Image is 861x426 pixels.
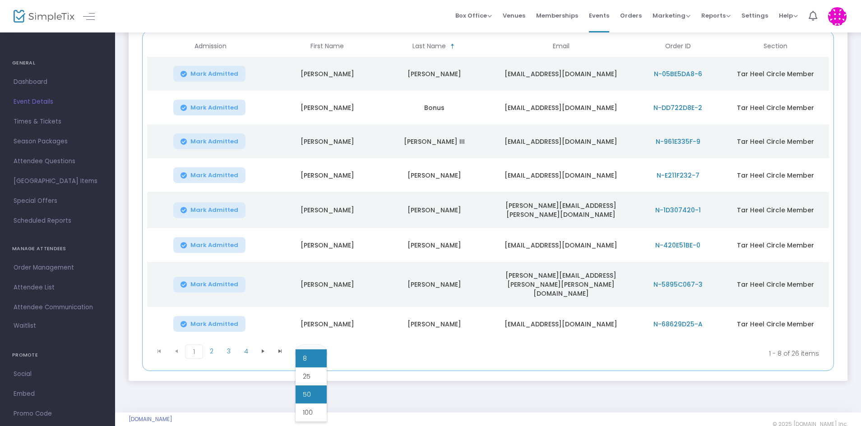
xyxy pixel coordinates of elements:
span: Attendee Communication [14,302,102,313]
span: Section [764,42,787,50]
td: [EMAIL_ADDRESS][DOMAIN_NAME] [488,57,634,91]
span: Scheduled Reports [14,215,102,227]
a: [DOMAIN_NAME] [129,416,172,423]
td: [PERSON_NAME][EMAIL_ADDRESS][PERSON_NAME][DOMAIN_NAME] [488,192,634,228]
span: Season Packages [14,136,102,147]
td: [PERSON_NAME] [274,91,381,124]
span: N-DD722D8E-2 [653,103,702,112]
span: 100 [303,408,313,417]
span: Admission [194,42,227,50]
td: Tar Heel Circle Member [722,124,829,158]
span: Email [553,42,569,50]
span: 25 [303,372,310,381]
td: [EMAIL_ADDRESS][DOMAIN_NAME] [488,307,634,341]
span: First Name [310,42,344,50]
span: N-05BE5DA8-6 [654,69,702,78]
span: Mark Admitted [190,242,238,249]
span: Page 4 [237,344,255,358]
div: Data table [147,36,829,341]
span: Go to the next page [255,344,272,358]
td: [EMAIL_ADDRESS][DOMAIN_NAME] [488,228,634,262]
span: Mark Admitted [190,321,238,328]
button: Mark Admitted [173,316,245,332]
h4: MANAGE ATTENDEES [12,240,103,258]
td: Tar Heel Circle Member [722,158,829,192]
span: 50 [303,390,311,399]
button: Mark Admitted [173,167,245,183]
td: Tar Heel Circle Member [722,228,829,262]
td: [EMAIL_ADDRESS][DOMAIN_NAME] [488,124,634,158]
span: Waitlist [14,321,36,330]
span: Times & Tickets [14,116,102,128]
span: Social [14,368,102,380]
span: Events [589,4,609,27]
span: Attendee Questions [14,156,102,167]
button: Mark Admitted [173,202,245,218]
span: Order ID [665,42,691,50]
td: [PERSON_NAME] [274,228,381,262]
span: N-961E335F-9 [656,137,700,146]
span: N-5895C067-3 [653,280,703,289]
span: Marketing [653,11,690,20]
td: Bonus [381,91,488,124]
td: [PERSON_NAME] [381,57,488,91]
span: Dashboard [14,76,102,88]
button: Select [310,345,323,362]
td: [PERSON_NAME] [274,57,381,91]
span: Mark Admitted [190,206,238,214]
td: [PERSON_NAME] [381,228,488,262]
span: Special Offers [14,195,102,207]
span: Order Management [14,262,102,274]
span: Help [779,11,798,20]
td: [PERSON_NAME] III [381,124,488,158]
span: 8 [303,354,307,363]
span: Last Name [412,42,446,50]
td: [PERSON_NAME] [274,192,381,228]
button: Mark Admitted [173,133,245,149]
button: Mark Admitted [173,277,245,293]
td: [PERSON_NAME] [274,307,381,341]
span: N-68629D25-A [653,320,703,329]
h4: PROMOTE [12,346,103,364]
td: [PERSON_NAME] [381,307,488,341]
span: Go to the next page [259,348,267,355]
span: Page 2 [203,344,220,358]
span: Orders [620,4,642,27]
td: [PERSON_NAME] [381,192,488,228]
td: [PERSON_NAME] [274,158,381,192]
td: Tar Heel Circle Member [722,192,829,228]
span: N-1D307420-1 [655,206,701,215]
td: [EMAIL_ADDRESS][DOMAIN_NAME] [488,91,634,124]
h4: GENERAL [12,54,103,72]
button: Mark Admitted [173,66,245,82]
td: [PERSON_NAME][EMAIL_ADDRESS][PERSON_NAME][PERSON_NAME][DOMAIN_NAME] [488,262,634,307]
span: Page 3 [220,344,237,358]
span: Embed [14,388,102,400]
span: N-420E51BE-0 [655,241,700,250]
span: Attendee List [14,282,102,293]
span: Box Office [455,11,492,20]
span: Mark Admitted [190,172,238,179]
span: Settings [741,4,768,27]
span: Event Details [14,96,102,108]
span: Reports [701,11,731,20]
span: Mark Admitted [190,70,238,78]
span: Sortable [449,43,456,50]
td: Tar Heel Circle Member [722,307,829,341]
span: Memberships [536,4,578,27]
td: Tar Heel Circle Member [722,57,829,91]
td: [EMAIL_ADDRESS][DOMAIN_NAME] [488,158,634,192]
span: Venues [503,4,525,27]
td: [PERSON_NAME] [274,124,381,158]
td: [PERSON_NAME] [381,158,488,192]
button: Mark Admitted [173,237,245,253]
td: [PERSON_NAME] [381,262,488,307]
span: [GEOGRAPHIC_DATA] Items [14,175,102,187]
span: Mark Admitted [190,281,238,288]
kendo-pager-info: 1 - 8 of 26 items [417,344,819,362]
span: Go to the last page [277,348,284,355]
span: Mark Admitted [190,104,238,111]
button: Mark Admitted [173,100,245,115]
span: Mark Admitted [190,138,238,145]
span: Promo Code [14,408,102,420]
